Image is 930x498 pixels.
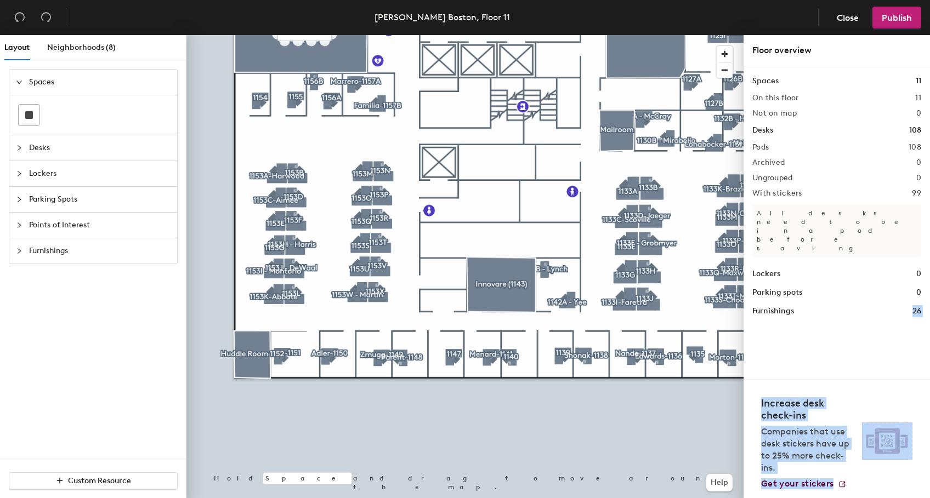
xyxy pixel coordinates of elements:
h2: 108 [909,143,921,152]
button: Custom Resource [9,472,178,490]
span: Furnishings [29,238,171,264]
span: Close [837,13,859,23]
span: collapsed [16,196,22,203]
span: collapsed [16,248,22,254]
span: Spaces [29,70,171,95]
h1: 0 [916,287,921,299]
button: Publish [872,7,921,28]
button: Close [827,7,868,28]
span: collapsed [16,222,22,228]
p: Companies that use desk stickers have up to 25% more check-ins. [761,426,855,474]
span: collapsed [16,145,22,151]
h2: 11 [915,94,921,102]
span: collapsed [16,170,22,177]
img: Sticker logo [862,422,912,460]
span: Desks [29,135,171,161]
h1: Parking spots [752,287,802,299]
a: Get your stickers [761,478,847,489]
h2: 99 [912,189,921,198]
h1: 26 [912,305,921,317]
button: Undo (⌘ + Z) [9,7,31,28]
h1: 108 [909,124,921,136]
h2: On this floor [752,94,799,102]
span: Layout [4,43,30,52]
h1: Desks [752,124,773,136]
span: Parking Spots [29,187,171,212]
h2: 0 [916,158,921,167]
p: All desks need to be in a pod before saving [752,204,921,257]
h2: With stickers [752,189,802,198]
h2: Ungrouped [752,174,793,182]
h1: 0 [916,268,921,280]
h2: 0 [916,174,921,182]
h1: Spaces [752,75,779,87]
h2: Archived [752,158,785,167]
span: Neighborhoods (8) [47,43,116,52]
h1: Furnishings [752,305,794,317]
h1: Lockers [752,268,780,280]
span: Custom Resource [68,476,131,485]
span: expanded [16,79,22,85]
button: Help [706,474,733,491]
span: Get your stickers [761,478,833,489]
div: [PERSON_NAME] Boston, Floor 11 [375,10,510,24]
h2: 0 [916,109,921,118]
button: Redo (⌘ + ⇧ + Z) [35,7,57,28]
h1: 11 [916,75,921,87]
h2: Pods [752,143,769,152]
span: Lockers [29,161,171,186]
div: Floor overview [752,44,921,57]
h4: Increase desk check-ins [761,397,855,421]
span: Publish [882,13,912,23]
span: Points of Interest [29,213,171,238]
h2: Not on map [752,109,797,118]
